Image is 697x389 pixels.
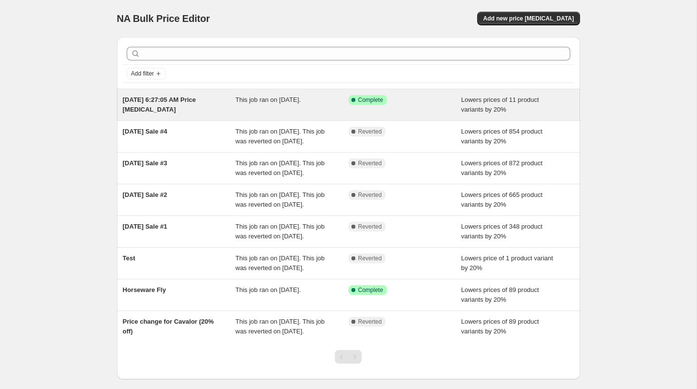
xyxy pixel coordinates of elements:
span: Reverted [358,128,382,136]
span: Price change for Cavalor (20% off) [123,318,214,335]
span: This job ran on [DATE]. This job was reverted on [DATE]. [235,318,325,335]
nav: Pagination [335,350,362,364]
button: Add new price [MEDICAL_DATA] [477,12,580,25]
span: Reverted [358,191,382,199]
span: This job ran on [DATE]. This job was reverted on [DATE]. [235,254,325,272]
span: Test [123,254,136,262]
span: This job ran on [DATE]. This job was reverted on [DATE]. [235,223,325,240]
span: [DATE] Sale #2 [123,191,168,198]
span: Reverted [358,223,382,231]
span: Lowers prices of 11 product variants by 20% [461,96,539,113]
span: This job ran on [DATE]. This job was reverted on [DATE]. [235,159,325,176]
span: Add new price [MEDICAL_DATA] [483,15,574,22]
span: This job ran on [DATE]. This job was reverted on [DATE]. [235,128,325,145]
span: Add filter [131,70,154,78]
span: Lowers prices of 89 product variants by 20% [461,286,539,303]
span: Complete [358,96,383,104]
span: This job ran on [DATE]. This job was reverted on [DATE]. [235,191,325,208]
span: Lowers prices of 854 product variants by 20% [461,128,542,145]
span: [DATE] Sale #1 [123,223,168,230]
span: Horseware Fly [123,286,166,293]
span: This job ran on [DATE]. [235,96,301,103]
span: Reverted [358,254,382,262]
button: Add filter [127,68,166,79]
span: Complete [358,286,383,294]
span: Lowers prices of 348 product variants by 20% [461,223,542,240]
span: Lowers prices of 872 product variants by 20% [461,159,542,176]
span: Reverted [358,318,382,326]
span: Lowers prices of 89 product variants by 20% [461,318,539,335]
span: Lowers prices of 665 product variants by 20% [461,191,542,208]
span: Lowers price of 1 product variant by 20% [461,254,553,272]
span: This job ran on [DATE]. [235,286,301,293]
span: NA Bulk Price Editor [117,13,210,24]
span: [DATE] Sale #3 [123,159,168,167]
span: [DATE] 6:27:05 AM Price [MEDICAL_DATA] [123,96,196,113]
span: [DATE] Sale #4 [123,128,168,135]
span: Reverted [358,159,382,167]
